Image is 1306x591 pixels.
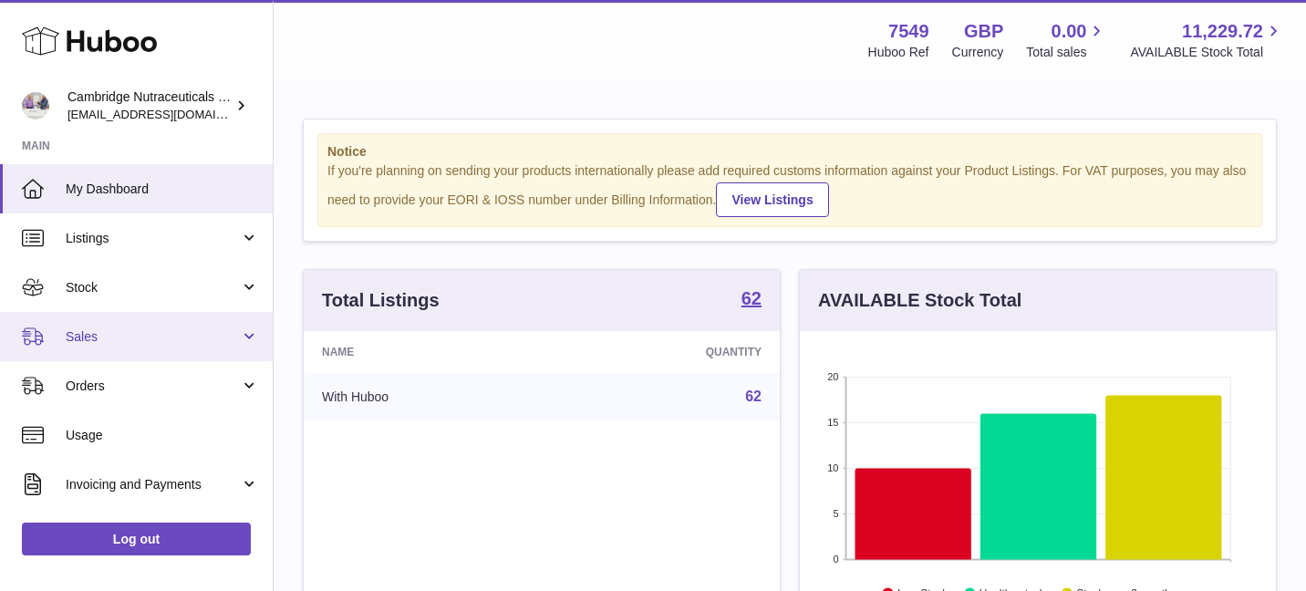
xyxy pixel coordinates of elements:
div: Cambridge Nutraceuticals Ltd [67,88,232,123]
a: View Listings [716,182,828,217]
text: 0 [833,554,838,565]
h3: AVAILABLE Stock Total [818,288,1021,313]
span: Total sales [1026,44,1107,61]
text: 20 [827,371,838,382]
span: Orders [66,378,240,395]
span: 0.00 [1052,19,1087,44]
div: Currency [952,44,1004,61]
a: 11,229.72 AVAILABLE Stock Total [1130,19,1284,61]
span: Invoicing and Payments [66,476,240,493]
text: 10 [827,462,838,473]
a: 62 [745,389,762,404]
span: Listings [66,230,240,247]
span: Stock [66,279,240,296]
text: 15 [827,417,838,428]
strong: GBP [964,19,1003,44]
span: AVAILABLE Stock Total [1130,44,1284,61]
span: [EMAIL_ADDRESS][DOMAIN_NAME] [67,107,268,121]
strong: 7549 [888,19,929,44]
span: 11,229.72 [1182,19,1263,44]
th: Quantity [555,331,780,373]
span: Sales [66,328,240,346]
h3: Total Listings [322,288,440,313]
div: If you're planning on sending your products internationally please add required customs informati... [327,162,1252,217]
span: Usage [66,427,259,444]
a: 62 [741,289,762,311]
td: With Huboo [304,373,555,420]
strong: 62 [741,289,762,307]
a: Log out [22,523,251,555]
div: Huboo Ref [868,44,929,61]
strong: Notice [327,143,1252,161]
a: 0.00 Total sales [1026,19,1107,61]
span: My Dashboard [66,181,259,198]
text: 5 [833,508,838,519]
img: qvc@camnutra.com [22,92,49,119]
th: Name [304,331,555,373]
